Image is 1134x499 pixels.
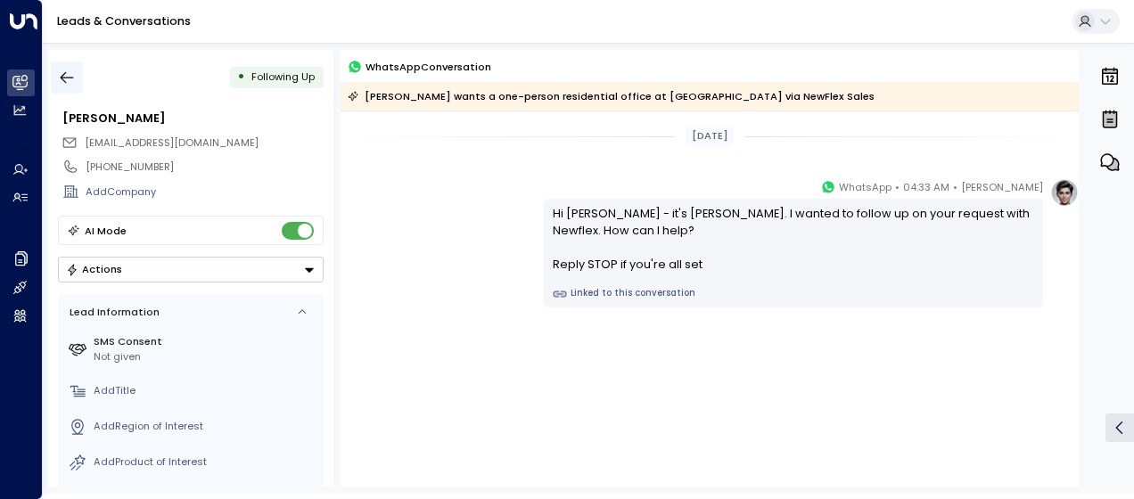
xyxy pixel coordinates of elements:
div: Actions [66,263,122,275]
div: AI Mode [85,222,127,240]
div: Button group with a nested menu [58,257,324,282]
div: AddRegion of Interest [94,419,317,434]
div: [PERSON_NAME] wants a one-person residential office at [GEOGRAPHIC_DATA] via NewFlex Sales [348,87,875,105]
div: AddCompany [86,184,323,200]
span: WhatsApp [839,178,892,196]
div: [PERSON_NAME] [62,110,323,127]
div: AddProduct of Interest [94,454,317,470]
button: Actions [58,257,324,282]
div: Hi [PERSON_NAME] - it's [PERSON_NAME]. I wanted to follow up on your request with Newflex. How ca... [553,205,1035,274]
label: SMS Consent [94,334,317,349]
span: WhatsApp Conversation [366,59,491,75]
img: profile-logo.png [1050,178,1079,207]
span: • [953,178,957,196]
div: Not given [94,349,317,364]
div: [PHONE_NUMBER] [86,160,323,175]
div: • [237,64,245,90]
span: [EMAIL_ADDRESS][DOMAIN_NAME] [85,135,259,150]
div: [DATE] [686,126,734,146]
span: 04:33 AM [903,178,949,196]
a: Linked to this conversation [553,287,1035,301]
span: Following Up [251,70,315,84]
div: Lead Information [64,305,160,320]
div: AddTitle [94,383,317,398]
span: jontweedy@hotmail.com [85,135,259,151]
a: Leads & Conversations [57,13,191,29]
span: [PERSON_NAME] [961,178,1043,196]
span: • [895,178,900,196]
